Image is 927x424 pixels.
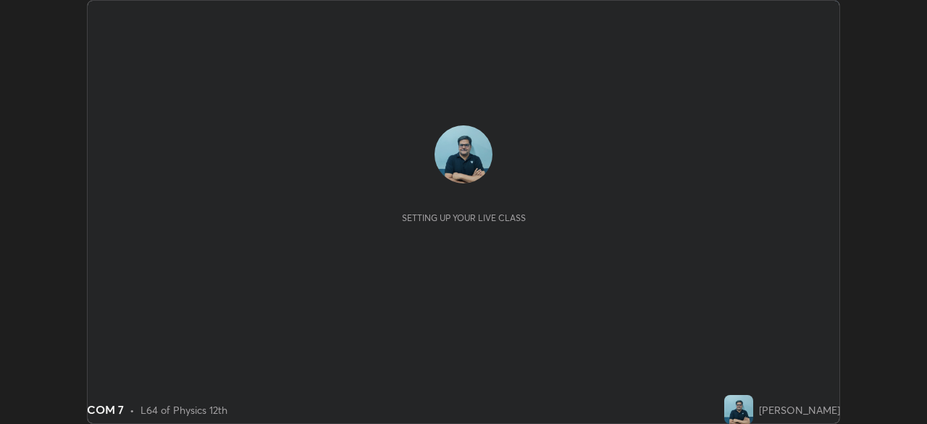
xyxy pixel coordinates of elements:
div: COM 7 [87,401,124,418]
div: Setting up your live class [402,212,526,223]
div: • [130,402,135,417]
div: [PERSON_NAME] [759,402,840,417]
img: 3cc9671c434e4cc7a3e98729d35f74b5.jpg [724,395,753,424]
div: L64 of Physics 12th [140,402,227,417]
img: 3cc9671c434e4cc7a3e98729d35f74b5.jpg [435,125,492,183]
